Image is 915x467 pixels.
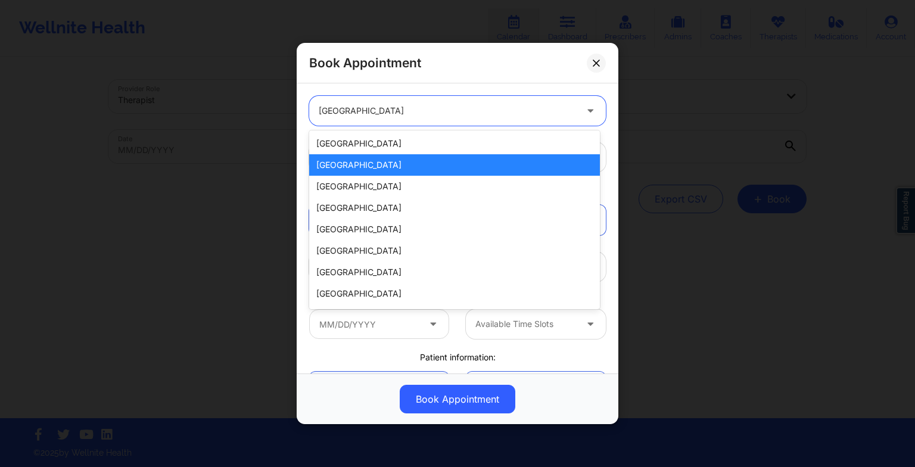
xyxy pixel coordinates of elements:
div: [GEOGRAPHIC_DATA] [309,154,600,176]
div: [GEOGRAPHIC_DATA] [309,240,600,261]
div: [GEOGRAPHIC_DATA] [309,283,600,304]
div: [GEOGRAPHIC_DATA] [309,219,600,240]
div: [GEOGRAPHIC_DATA] [309,133,600,154]
div: Appointment information: [301,185,614,197]
div: [GEOGRAPHIC_DATA] [309,176,600,197]
a: Not Registered Patient [466,372,606,402]
h2: Book Appointment [309,55,421,71]
input: MM/DD/YYYY [309,309,449,339]
button: Book Appointment [400,385,515,413]
div: [GEOGRAPHIC_DATA] [309,197,600,219]
a: Registered Patient [309,372,449,402]
div: [GEOGRAPHIC_DATA] [309,261,600,283]
div: [GEOGRAPHIC_DATA] [309,304,600,326]
div: Patient information: [301,351,614,363]
div: [GEOGRAPHIC_DATA] [319,96,576,126]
